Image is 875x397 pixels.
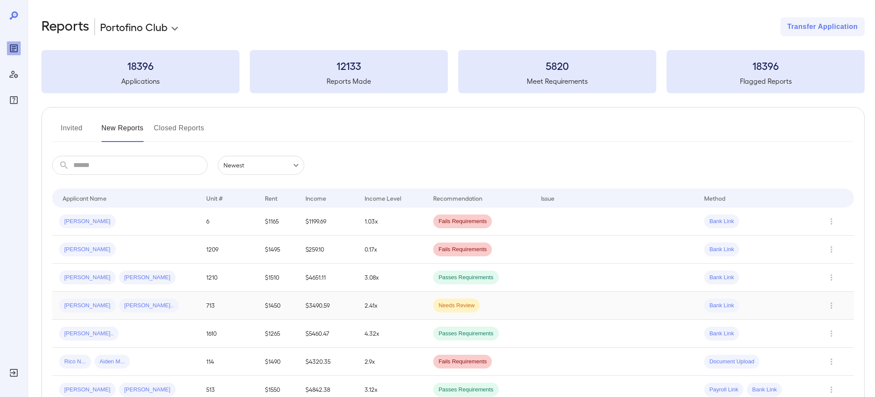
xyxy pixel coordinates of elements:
[100,20,167,34] p: Portofino Club
[199,264,258,292] td: 1210
[258,264,299,292] td: $1510
[199,292,258,320] td: 713
[59,330,119,338] span: [PERSON_NAME]..
[358,264,427,292] td: 3.08x
[199,236,258,264] td: 1209
[433,358,492,366] span: Fails Requirements
[250,76,448,86] h5: Reports Made
[7,41,21,55] div: Reports
[358,292,427,320] td: 2.41x
[52,121,91,142] button: Invited
[458,76,656,86] h5: Meet Requirements
[63,193,107,203] div: Applicant Name
[41,50,865,93] summary: 18396Applications12133Reports Made5820Meet Requirements18396Flagged Reports
[250,59,448,72] h3: 12133
[119,302,179,310] span: [PERSON_NAME]..
[358,348,427,376] td: 2.9x
[265,193,279,203] div: Rent
[7,67,21,81] div: Manage Users
[258,320,299,348] td: $1265
[667,76,865,86] h5: Flagged Reports
[458,59,656,72] h3: 5820
[704,193,725,203] div: Method
[258,292,299,320] td: $1450
[433,274,498,282] span: Passes Requirements
[218,156,304,175] div: Newest
[433,302,480,310] span: Needs Review
[94,358,130,366] span: Aiden M...
[119,386,176,394] span: [PERSON_NAME]
[825,299,838,312] button: Row Actions
[59,246,116,254] span: [PERSON_NAME]
[433,246,492,254] span: Fails Requirements
[825,327,838,340] button: Row Actions
[206,193,223,203] div: Unit #
[299,208,357,236] td: $1199.69
[358,320,427,348] td: 4.32x
[365,193,401,203] div: Income Level
[258,348,299,376] td: $1490
[433,217,492,226] span: Fails Requirements
[199,208,258,236] td: 6
[305,193,326,203] div: Income
[59,386,116,394] span: [PERSON_NAME]
[704,358,759,366] span: Document Upload
[299,348,357,376] td: $4320.35
[59,302,116,310] span: [PERSON_NAME]
[299,292,357,320] td: $3490.59
[7,366,21,380] div: Log Out
[433,386,498,394] span: Passes Requirements
[59,217,116,226] span: [PERSON_NAME]
[299,264,357,292] td: $4651.11
[7,93,21,107] div: FAQ
[704,302,739,310] span: Bank Link
[704,386,743,394] span: Payroll Link
[704,217,739,226] span: Bank Link
[59,358,91,366] span: Rico N...
[119,274,176,282] span: [PERSON_NAME]
[781,17,865,36] button: Transfer Application
[358,236,427,264] td: 0.17x
[299,320,357,348] td: $5460.47
[433,193,482,203] div: Recommendation
[358,208,427,236] td: 1.03x
[199,348,258,376] td: 114
[154,121,205,142] button: Closed Reports
[101,121,144,142] button: New Reports
[704,330,739,338] span: Bank Link
[667,59,865,72] h3: 18396
[825,214,838,228] button: Row Actions
[59,274,116,282] span: [PERSON_NAME]
[199,320,258,348] td: 1610
[825,243,838,256] button: Row Actions
[41,76,239,86] h5: Applications
[433,330,498,338] span: Passes Requirements
[299,236,357,264] td: $259.10
[704,274,739,282] span: Bank Link
[541,193,555,203] div: Issue
[258,236,299,264] td: $1495
[825,355,838,369] button: Row Actions
[825,271,838,284] button: Row Actions
[41,59,239,72] h3: 18396
[41,17,89,36] h2: Reports
[704,246,739,254] span: Bank Link
[258,208,299,236] td: $1165
[747,386,782,394] span: Bank Link
[825,383,838,397] button: Row Actions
